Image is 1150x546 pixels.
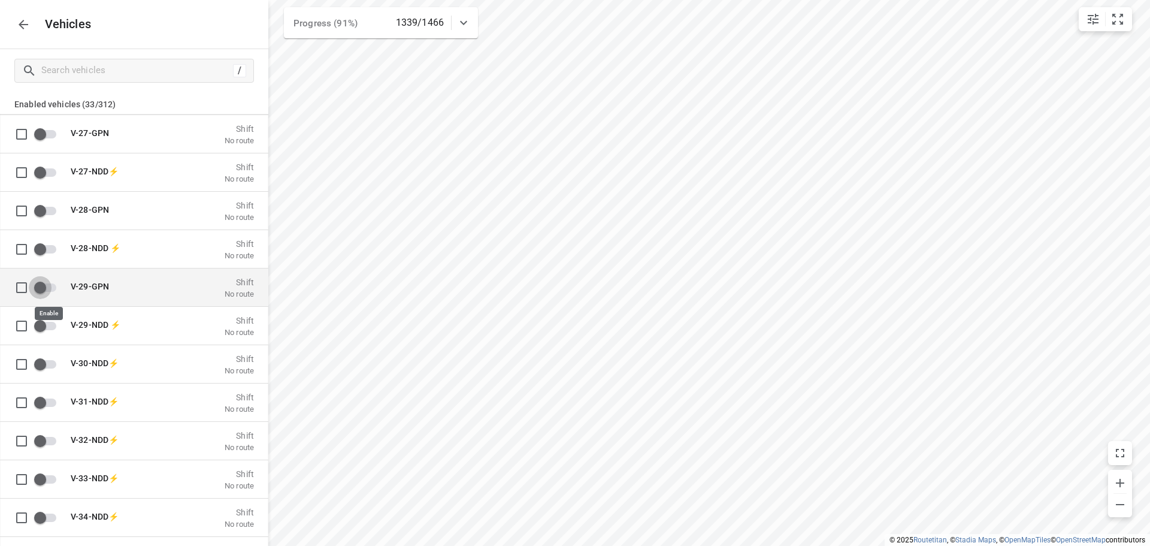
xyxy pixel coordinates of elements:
[225,354,254,363] p: Shift
[1081,7,1105,31] button: Map settings
[34,429,63,452] span: Enable
[225,366,254,375] p: No route
[71,319,120,329] span: V-29-NDD ⚡
[225,392,254,402] p: Shift
[71,511,119,521] span: V-34-NDD⚡
[71,358,119,367] span: V-30-NDD⚡
[71,204,109,214] span: V-28-GPN
[284,7,478,38] div: Progress (91%)1339/1466
[225,327,254,337] p: No route
[955,536,996,544] a: Stadia Maps
[1106,7,1130,31] button: Fit zoom
[225,251,254,260] p: No route
[1056,536,1106,544] a: OpenStreetMap
[233,64,246,77] div: /
[34,199,63,222] span: Enable
[225,239,254,248] p: Shift
[225,430,254,440] p: Shift
[396,16,444,30] p: 1339/1466
[1004,536,1051,544] a: OpenMapTiles
[34,161,63,183] span: Enable
[225,404,254,414] p: No route
[293,18,358,29] span: Progress (91%)
[34,352,63,375] span: Enable
[225,135,254,145] p: No route
[225,442,254,452] p: No route
[225,519,254,529] p: No route
[71,243,120,252] span: V-28-NDD ⚡
[225,174,254,183] p: No route
[34,391,63,414] span: Enable
[225,315,254,325] p: Shift
[225,469,254,478] p: Shift
[913,536,947,544] a: Routetitan
[41,61,233,80] input: Search vehicles
[71,396,119,406] span: V-31-NDD⚡
[225,289,254,298] p: No route
[34,506,63,529] span: Enable
[225,212,254,222] p: No route
[225,481,254,490] p: No route
[71,473,119,482] span: V-33-NDD⚡
[34,467,63,490] span: Enable
[1079,7,1132,31] div: small contained button group
[71,281,109,291] span: V-29-GPN
[34,237,63,260] span: Enable
[225,123,254,133] p: Shift
[225,507,254,517] p: Shift
[225,162,254,171] p: Shift
[34,314,63,337] span: Enable
[34,122,63,145] span: Enable
[71,128,109,137] span: V-27-GPN
[71,435,119,444] span: V-32-NDD⚡
[889,536,1145,544] li: © 2025 , © , © © contributors
[225,200,254,210] p: Shift
[71,166,119,176] span: V-27-NDD⚡
[225,277,254,286] p: Shift
[35,17,92,31] p: Vehicles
